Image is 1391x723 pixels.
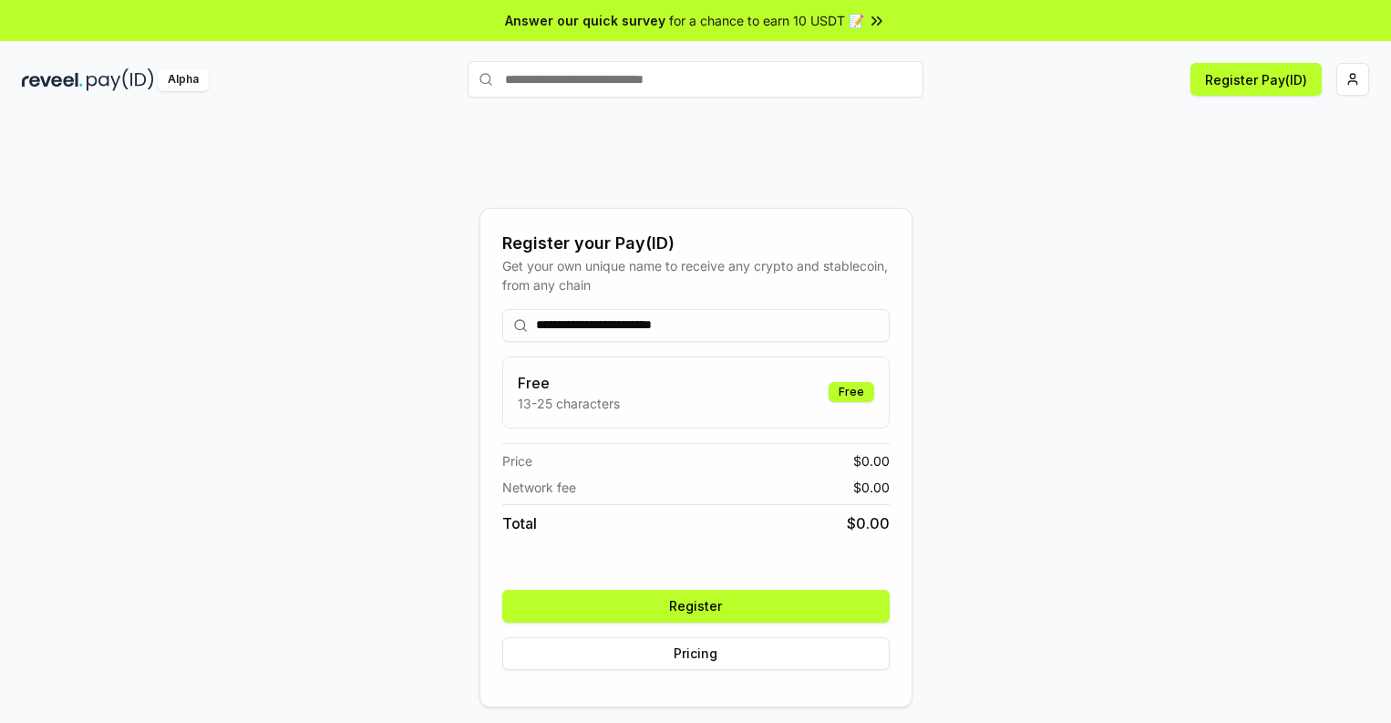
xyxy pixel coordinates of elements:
[505,11,665,30] span: Answer our quick survey
[829,382,874,402] div: Free
[1190,63,1322,96] button: Register Pay(ID)
[502,478,576,497] span: Network fee
[518,372,620,394] h3: Free
[853,478,890,497] span: $ 0.00
[158,68,209,91] div: Alpha
[853,451,890,470] span: $ 0.00
[518,394,620,413] p: 13-25 characters
[22,68,83,91] img: reveel_dark
[502,256,890,294] div: Get your own unique name to receive any crypto and stablecoin, from any chain
[502,451,532,470] span: Price
[87,68,154,91] img: pay_id
[502,231,890,256] div: Register your Pay(ID)
[502,637,890,670] button: Pricing
[502,590,890,623] button: Register
[847,512,890,534] span: $ 0.00
[669,11,864,30] span: for a chance to earn 10 USDT 📝
[502,512,537,534] span: Total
